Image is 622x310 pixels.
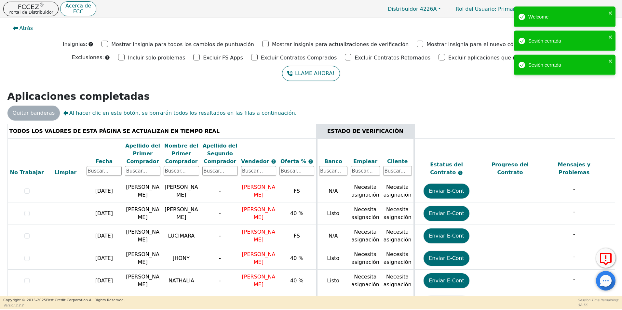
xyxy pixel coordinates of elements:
[456,6,496,12] span: Rol del Usuario :
[242,251,276,265] span: [PERSON_NAME]
[424,228,469,243] button: Enviar E-Cont
[382,180,414,202] td: Necesita asignación
[63,109,296,117] span: Al hacer clic en este botón, se borrarán todos los resaltados en las filas a continuación.
[279,166,314,176] input: Buscar...
[544,275,604,283] p: -
[544,208,604,216] p: -
[9,127,314,135] div: TODOS LOS VALORES DE ESTA PÁGINA SE ACTUALIZAN EN TIEMPO REAL
[201,225,239,247] td: -
[430,161,463,175] span: Estatus del Contrato
[85,270,124,292] td: [DATE]
[282,66,340,81] a: LLAME AHORA!
[125,142,160,165] div: Apellido del Primer Comprador
[3,298,125,303] p: Copyright © 2015- 2025 First Credit Corporation.
[294,188,300,194] span: FS
[349,180,382,202] td: Necesita asignación
[294,233,300,239] span: FS
[85,202,124,225] td: [DATE]
[317,202,349,225] td: Listo
[319,127,412,135] div: ESTADO DE VERIFICACIÓN
[449,3,526,15] a: Rol del Usuario: Primario
[9,169,45,176] div: No Trabajar
[87,158,122,165] div: Fecha
[164,166,199,176] input: Buscar...
[424,273,469,288] button: Enviar E-Cont
[290,278,304,284] span: 40 %
[7,21,38,36] button: Atrás
[7,91,150,102] strong: Aplicaciones completadas
[72,54,104,61] p: Exclusiones:
[528,4,619,14] button: 4226A:Millerlandy Cifuentes
[87,166,122,176] input: Buscar...
[319,166,348,176] input: Buscar...
[608,33,613,41] button: close
[85,247,124,270] td: [DATE]
[544,253,604,261] p: -
[383,158,412,165] div: Cliente
[383,166,412,176] input: Buscar...
[449,3,526,15] p: Primario
[424,184,469,199] button: Enviar E-Cont
[242,229,276,243] span: [PERSON_NAME]
[608,9,613,17] button: close
[290,210,304,216] span: 40 %
[424,251,469,266] button: Enviar E-Cont
[480,161,541,176] div: Progreso del Contrato
[351,166,380,176] input: Buscar...
[125,166,160,176] input: Buscar...
[528,61,606,69] div: Sesión cerrada
[280,158,308,164] span: Oferta %
[65,9,91,14] p: FCC
[596,248,615,268] button: Reportar Error a FCC
[319,158,348,165] div: Banco
[128,54,185,62] p: Incluir solo problemas
[578,303,619,307] p: 58:56
[162,180,201,202] td: [PERSON_NAME]
[544,186,604,193] p: -
[201,202,239,225] td: -
[202,142,238,165] div: Apellido del Segundo Comprador
[242,184,276,198] span: [PERSON_NAME]
[448,54,550,62] p: Excluir aplicaciones que no se trabajan
[3,303,125,308] p: Version 3.2.2
[528,37,606,45] div: Sesión cerrada
[89,298,125,302] span: All Rights Reserved.
[544,230,604,238] p: -
[317,225,349,247] td: N/A
[544,161,604,176] div: Mensajes y Problemas
[351,158,380,165] div: Emplear
[242,274,276,288] span: [PERSON_NAME]
[608,57,613,65] button: close
[48,169,83,176] div: Limpiar
[426,41,559,48] p: Mostrar insignia para el nuevo código de problema
[201,270,239,292] td: -
[317,270,349,292] td: Listo
[388,6,420,12] span: Distribuidor:
[162,247,201,270] td: JHONY
[164,142,199,165] div: Nombre del Primer Comprador
[8,4,53,10] p: FCCEZ
[60,1,96,17] button: Acerca deFCC
[201,247,239,270] td: -
[241,166,277,176] input: Buscar...
[349,270,382,292] td: Necesita asignación
[8,10,53,14] p: Portal de Distribuidor
[381,4,448,14] button: Distribuidor:4226A
[162,225,201,247] td: LUCIMARA
[528,13,606,21] div: Welcome
[317,180,349,202] td: N/A
[382,270,414,292] td: Necesita asignación
[201,180,239,202] td: -
[123,247,162,270] td: [PERSON_NAME]
[123,202,162,225] td: [PERSON_NAME]
[85,225,124,247] td: [DATE]
[578,298,619,303] p: Session Time Remaining:
[290,255,304,261] span: 40 %
[242,206,276,220] span: [PERSON_NAME]
[261,54,337,62] p: Excluir Contratos Comprados
[388,6,437,12] span: 4226A
[349,247,382,270] td: Necesita asignación
[65,3,91,8] p: Acerca de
